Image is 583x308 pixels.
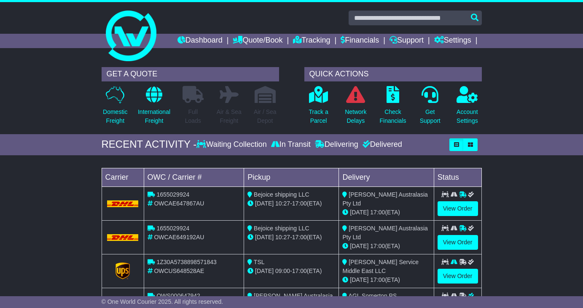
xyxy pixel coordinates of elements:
a: DomesticFreight [102,86,128,130]
span: © One World Courier 2025. All rights reserved. [102,298,223,305]
a: Settings [434,34,471,48]
span: [PERSON_NAME] Australasia Pty Ltd [342,191,427,207]
a: Quote/Book [233,34,282,48]
span: [DATE] [350,276,368,283]
div: Delivered [360,140,402,149]
a: AccountSettings [456,86,478,130]
div: Waiting Collection [196,140,269,149]
div: (ETA) [342,208,430,217]
a: Track aParcel [309,86,329,130]
span: 10:27 [275,200,290,207]
div: (ETA) [342,276,430,284]
span: 1Z30A5738898571843 [156,259,216,265]
div: - (ETA) [247,199,335,208]
img: GetCarrierServiceLogo [116,262,130,279]
p: Domestic Freight [103,108,127,125]
a: Financials [341,34,379,48]
span: 1655029924 [156,225,189,232]
p: Account Settings [457,108,478,125]
span: Bejoice shipping LLC [254,191,309,198]
span: 17:00 [370,243,385,249]
span: OWS000647942 [156,292,200,299]
span: 1655029924 [156,191,189,198]
p: Network Delays [345,108,366,125]
p: Track a Parcel [309,108,328,125]
div: GET A QUOTE [102,67,279,81]
span: [PERSON_NAME] Australasia Pty Ltd [342,225,427,240]
span: [DATE] [255,267,274,274]
div: (ETA) [342,242,430,251]
span: 17:00 [370,276,385,283]
span: TSL [254,259,265,265]
p: Check Financials [379,108,406,125]
img: DHL.png [107,200,139,207]
p: Full Loads [183,108,204,125]
span: [PERSON_NAME] Service Middle East LLC [342,259,419,274]
div: In Transit [269,140,313,149]
span: [DATE] [350,209,368,216]
a: View Order [438,269,478,284]
td: Carrier [102,168,144,186]
span: [PERSON_NAME] Australasia Pty Ltd [247,292,333,308]
a: InternationalFreight [137,86,171,130]
a: GetSupport [419,86,441,130]
span: 17:00 [292,234,307,240]
span: Bejoice shipping LLC [254,225,309,232]
span: OWCAE649192AU [154,234,204,240]
div: Delivering [313,140,360,149]
span: [DATE] [255,200,274,207]
a: Tracking [293,34,330,48]
p: Get Support [420,108,441,125]
span: 17:00 [370,209,385,216]
span: [DATE] [350,243,368,249]
p: Air / Sea Depot [254,108,277,125]
p: Air & Sea Freight [217,108,242,125]
td: Delivery [339,168,434,186]
span: 17:00 [292,267,307,274]
div: QUICK ACTIONS [304,67,482,81]
span: 10:27 [275,234,290,240]
div: - (ETA) [247,267,335,276]
td: Status [434,168,481,186]
img: DHL.png [107,234,139,241]
span: OWCAE647867AU [154,200,204,207]
span: AGL Somerton PS [349,292,397,299]
a: NetworkDelays [344,86,367,130]
span: OWCUS648528AE [154,267,204,274]
a: View Order [438,201,478,216]
span: [DATE] [255,234,274,240]
span: 17:00 [292,200,307,207]
div: RECENT ACTIVITY - [102,138,197,151]
span: 09:00 [275,267,290,274]
td: Pickup [244,168,339,186]
a: Dashboard [177,34,223,48]
div: - (ETA) [247,233,335,242]
a: Support [390,34,424,48]
p: International Freight [138,108,170,125]
td: OWC / Carrier # [144,168,244,186]
a: CheckFinancials [379,86,406,130]
a: View Order [438,235,478,250]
